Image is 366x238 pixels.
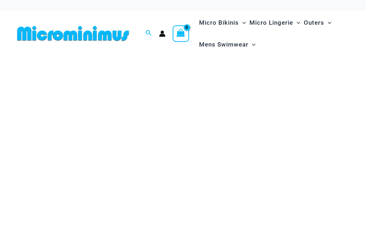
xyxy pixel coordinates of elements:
[14,25,132,42] img: MM SHOP LOGO FLAT
[248,12,302,34] a: Micro LingerieMenu ToggleMenu Toggle
[324,14,331,32] span: Menu Toggle
[248,35,256,54] span: Menu Toggle
[302,12,333,34] a: OutersMenu ToggleMenu Toggle
[197,12,248,34] a: Micro BikinisMenu ToggleMenu Toggle
[239,14,246,32] span: Menu Toggle
[145,29,152,38] a: Search icon link
[249,14,293,32] span: Micro Lingerie
[173,25,189,42] a: View Shopping Cart, empty
[196,11,352,57] nav: Site Navigation
[304,14,324,32] span: Outers
[197,34,257,55] a: Mens SwimwearMenu ToggleMenu Toggle
[293,14,300,32] span: Menu Toggle
[199,14,239,32] span: Micro Bikinis
[199,35,248,54] span: Mens Swimwear
[159,30,165,37] a: Account icon link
